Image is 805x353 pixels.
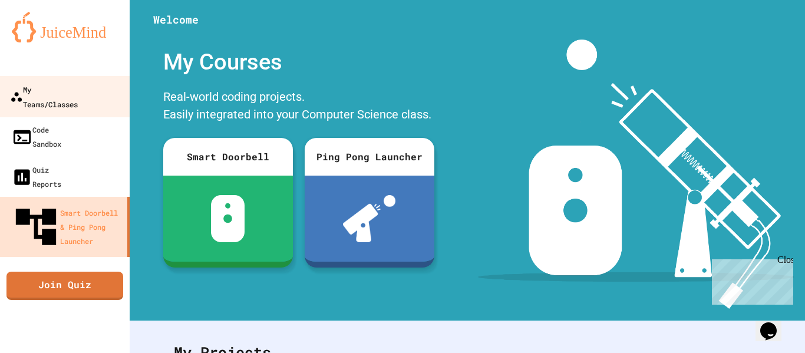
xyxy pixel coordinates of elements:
div: Real-world coding projects. Easily integrated into your Computer Science class. [157,85,440,129]
div: Quiz Reports [12,163,61,191]
div: Ping Pong Launcher [305,138,434,176]
div: Code Sandbox [12,123,61,151]
img: banner-image-my-projects.png [478,39,794,309]
img: sdb-white.svg [211,195,245,242]
a: Join Quiz [6,272,123,300]
img: logo-orange.svg [12,12,118,42]
iframe: chat widget [707,255,793,305]
div: My Teams/Classes [10,82,78,111]
div: Chat with us now!Close [5,5,81,75]
div: Smart Doorbell [163,138,293,176]
img: ppl-with-ball.png [343,195,395,242]
iframe: chat widget [755,306,793,341]
div: Smart Doorbell & Ping Pong Launcher [12,203,123,251]
div: My Courses [157,39,440,85]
